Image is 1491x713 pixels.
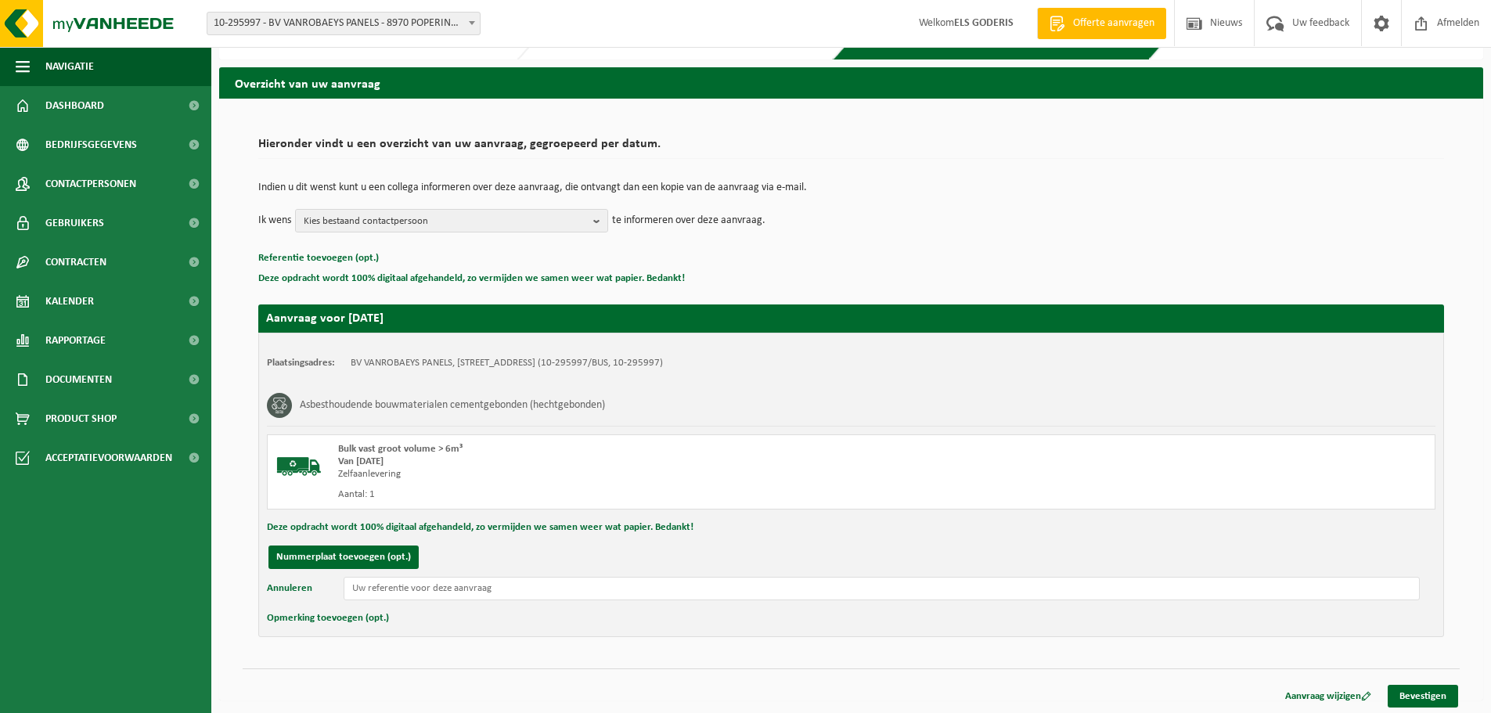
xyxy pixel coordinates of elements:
[45,243,106,282] span: Contracten
[1273,685,1383,708] a: Aanvraag wijzigen
[954,17,1014,29] strong: ELS GODERIS
[304,210,587,233] span: Kies bestaand contactpersoon
[45,164,136,203] span: Contactpersonen
[207,12,481,35] span: 10-295997 - BV VANROBAEYS PANELS - 8970 POPERINGE, BENELUXLAAN 12
[258,182,1444,193] p: Indien u dit wenst kunt u een collega informeren over deze aanvraag, die ontvangt dan een kopie v...
[338,456,384,466] strong: Van [DATE]
[45,438,172,477] span: Acceptatievoorwaarden
[338,468,914,481] div: Zelfaanlevering
[300,393,605,418] h3: Asbesthoudende bouwmaterialen cementgebonden (hechtgebonden)
[338,444,463,454] span: Bulk vast groot volume > 6m³
[267,577,312,600] button: Annuleren
[45,125,137,164] span: Bedrijfsgegevens
[266,312,384,325] strong: Aanvraag voor [DATE]
[207,13,480,34] span: 10-295997 - BV VANROBAEYS PANELS - 8970 POPERINGE, BENELUXLAAN 12
[295,209,608,232] button: Kies bestaand contactpersoon
[258,138,1444,159] h2: Hieronder vindt u een overzicht van uw aanvraag, gegroepeerd per datum.
[267,608,389,628] button: Opmerking toevoegen (opt.)
[258,268,685,289] button: Deze opdracht wordt 100% digitaal afgehandeld, zo vermijden we samen weer wat papier. Bedankt!
[344,577,1420,600] input: Uw referentie voor deze aanvraag
[219,67,1483,98] h2: Overzicht van uw aanvraag
[1388,685,1458,708] a: Bevestigen
[45,282,94,321] span: Kalender
[1037,8,1166,39] a: Offerte aanvragen
[45,360,112,399] span: Documenten
[45,321,106,360] span: Rapportage
[1069,16,1158,31] span: Offerte aanvragen
[267,517,693,538] button: Deze opdracht wordt 100% digitaal afgehandeld, zo vermijden we samen weer wat papier. Bedankt!
[258,248,379,268] button: Referentie toevoegen (opt.)
[45,203,104,243] span: Gebruikers
[258,209,291,232] p: Ik wens
[268,546,419,569] button: Nummerplaat toevoegen (opt.)
[45,47,94,86] span: Navigatie
[267,358,335,368] strong: Plaatsingsadres:
[612,209,765,232] p: te informeren over deze aanvraag.
[338,488,914,501] div: Aantal: 1
[45,86,104,125] span: Dashboard
[351,357,663,369] td: BV VANROBAEYS PANELS, [STREET_ADDRESS] (10-295997/BUS, 10-295997)
[45,399,117,438] span: Product Shop
[276,443,322,490] img: BL-SO-LV.png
